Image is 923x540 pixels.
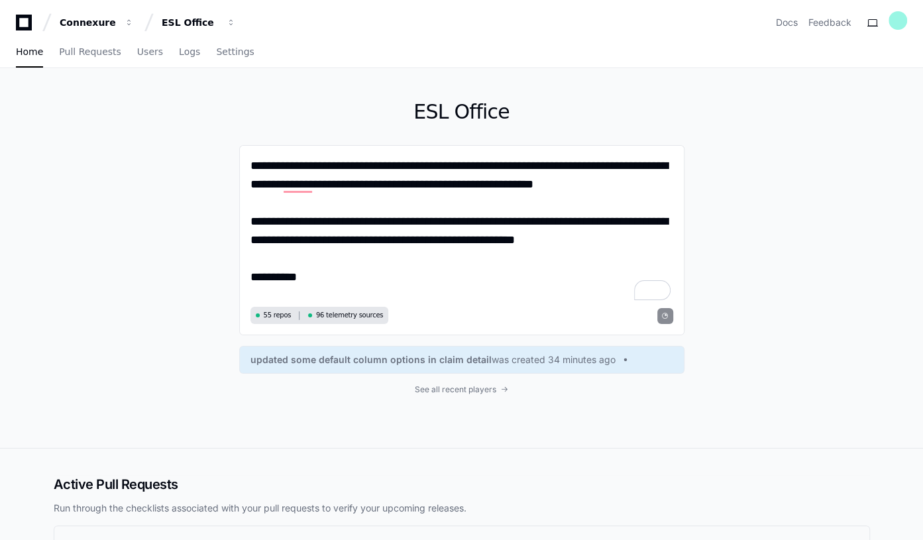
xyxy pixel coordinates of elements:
[264,310,292,320] span: 55 repos
[808,16,851,29] button: Feedback
[216,37,254,68] a: Settings
[250,156,673,303] textarea: To enrich screen reader interactions, please activate Accessibility in Grammarly extension settings
[59,37,121,68] a: Pull Requests
[179,48,200,56] span: Logs
[179,37,200,68] a: Logs
[239,384,684,395] a: See all recent players
[54,502,870,515] p: Run through the checklists associated with your pull requests to verify your upcoming releases.
[415,384,496,395] span: See all recent players
[16,48,43,56] span: Home
[54,475,870,494] h2: Active Pull Requests
[137,37,163,68] a: Users
[59,48,121,56] span: Pull Requests
[156,11,241,34] button: ESL Office
[60,16,117,29] div: Connexure
[250,353,673,366] a: updated some default column options in claim detailwas created 34 minutes ago
[492,353,616,366] span: was created 34 minutes ago
[16,37,43,68] a: Home
[239,100,684,124] h1: ESL Office
[776,16,798,29] a: Docs
[137,48,163,56] span: Users
[316,310,383,320] span: 96 telemetry sources
[250,353,492,366] span: updated some default column options in claim detail
[216,48,254,56] span: Settings
[54,11,139,34] button: Connexure
[162,16,219,29] div: ESL Office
